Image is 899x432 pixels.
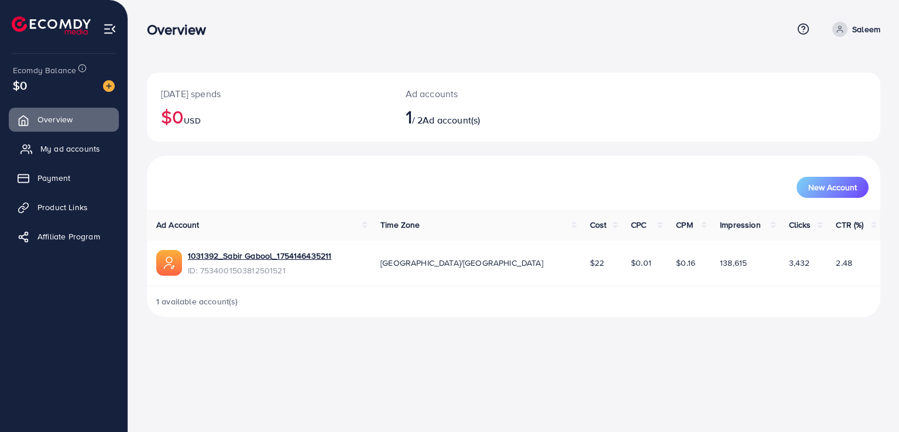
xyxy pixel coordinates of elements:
span: $0.16 [676,257,695,269]
h2: $0 [161,105,378,128]
span: 1 [406,103,412,130]
a: Affiliate Program [9,225,119,248]
span: Impression [720,219,761,231]
span: 1 available account(s) [156,296,238,307]
span: Time Zone [380,219,420,231]
span: Affiliate Program [37,231,100,242]
span: 138,615 [720,257,747,269]
a: 1031392_Sabir Gabool_1754146435211 [188,250,331,262]
img: menu [103,22,116,36]
p: Saleem [852,22,880,36]
span: New Account [808,183,857,191]
span: $0 [13,77,27,94]
a: Payment [9,166,119,190]
span: Ecomdy Balance [13,64,76,76]
span: My ad accounts [40,143,100,155]
a: My ad accounts [9,137,119,160]
h3: Overview [147,21,215,38]
span: $0.01 [631,257,651,269]
span: 3,432 [789,257,810,269]
span: 2.48 [836,257,852,269]
span: Product Links [37,201,88,213]
span: Payment [37,172,70,184]
a: Saleem [828,22,880,37]
span: USD [184,115,200,126]
img: logo [12,16,91,35]
span: Clicks [789,219,811,231]
span: Overview [37,114,73,125]
span: CPC [631,219,646,231]
span: Ad account(s) [423,114,480,126]
span: Ad Account [156,219,200,231]
button: New Account [797,177,869,198]
a: Overview [9,108,119,131]
span: ID: 7534001503812501521 [188,265,331,276]
img: ic-ads-acc.e4c84228.svg [156,250,182,276]
a: Product Links [9,196,119,219]
h2: / 2 [406,105,561,128]
img: image [103,80,115,92]
span: $22 [590,257,604,269]
p: Ad accounts [406,87,561,101]
iframe: Chat [849,379,890,423]
p: [DATE] spends [161,87,378,101]
span: [GEOGRAPHIC_DATA]/[GEOGRAPHIC_DATA] [380,257,543,269]
span: CPM [676,219,692,231]
span: CTR (%) [836,219,863,231]
span: Cost [590,219,607,231]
